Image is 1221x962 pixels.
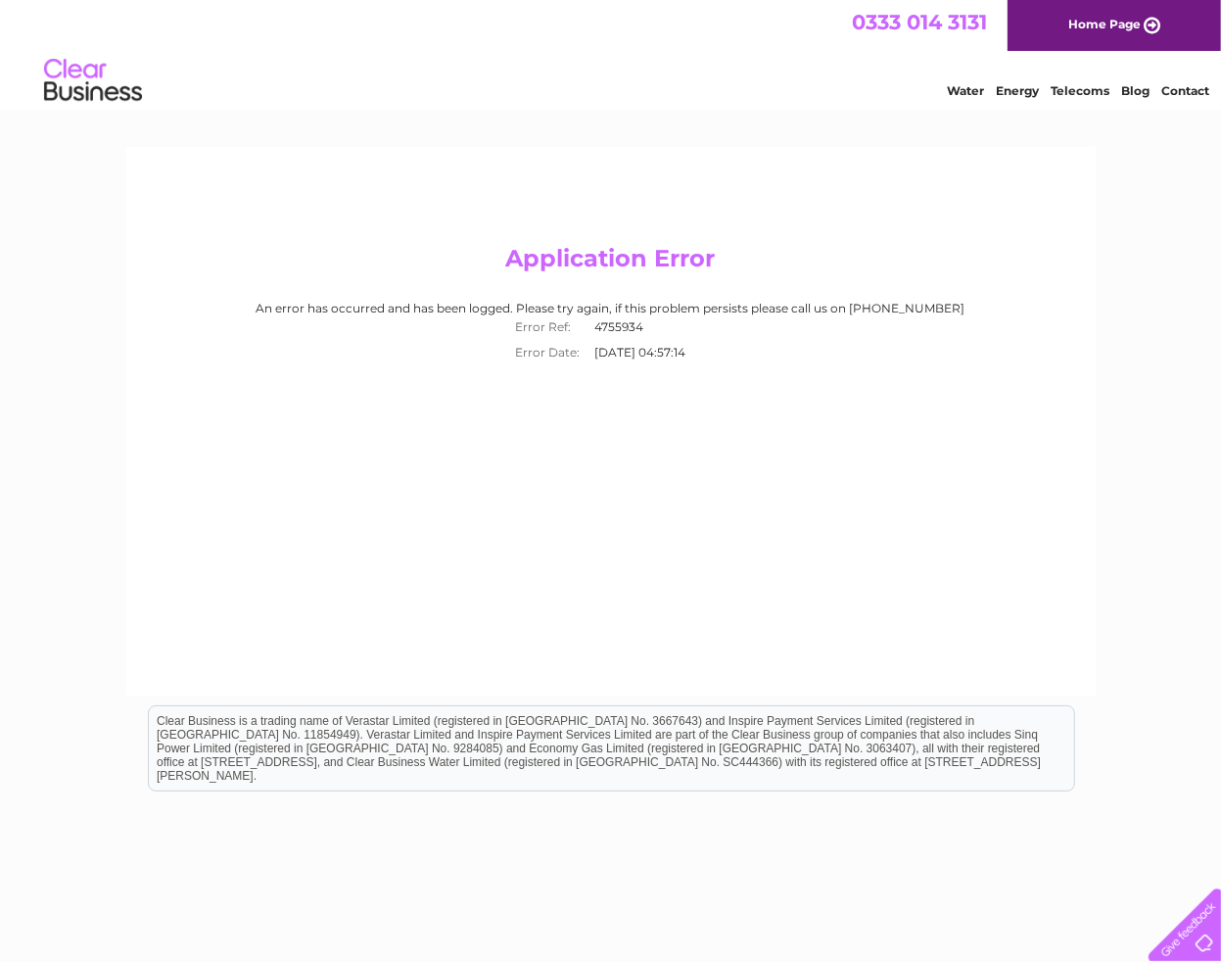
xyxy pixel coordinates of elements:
[505,340,589,365] th: Error Date:
[505,314,589,340] th: Error Ref:
[145,245,1077,282] h2: Application Error
[1121,83,1150,98] a: Blog
[996,83,1039,98] a: Energy
[852,10,987,34] a: 0333 014 3131
[589,314,716,340] td: 4755934
[43,51,143,111] img: logo.png
[149,11,1074,95] div: Clear Business is a trading name of Verastar Limited (registered in [GEOGRAPHIC_DATA] No. 3667643...
[1051,83,1109,98] a: Telecoms
[589,340,716,365] td: [DATE] 04:57:14
[145,302,1077,365] div: An error has occurred and has been logged. Please try again, if this problem persists please call...
[947,83,984,98] a: Water
[1161,83,1209,98] a: Contact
